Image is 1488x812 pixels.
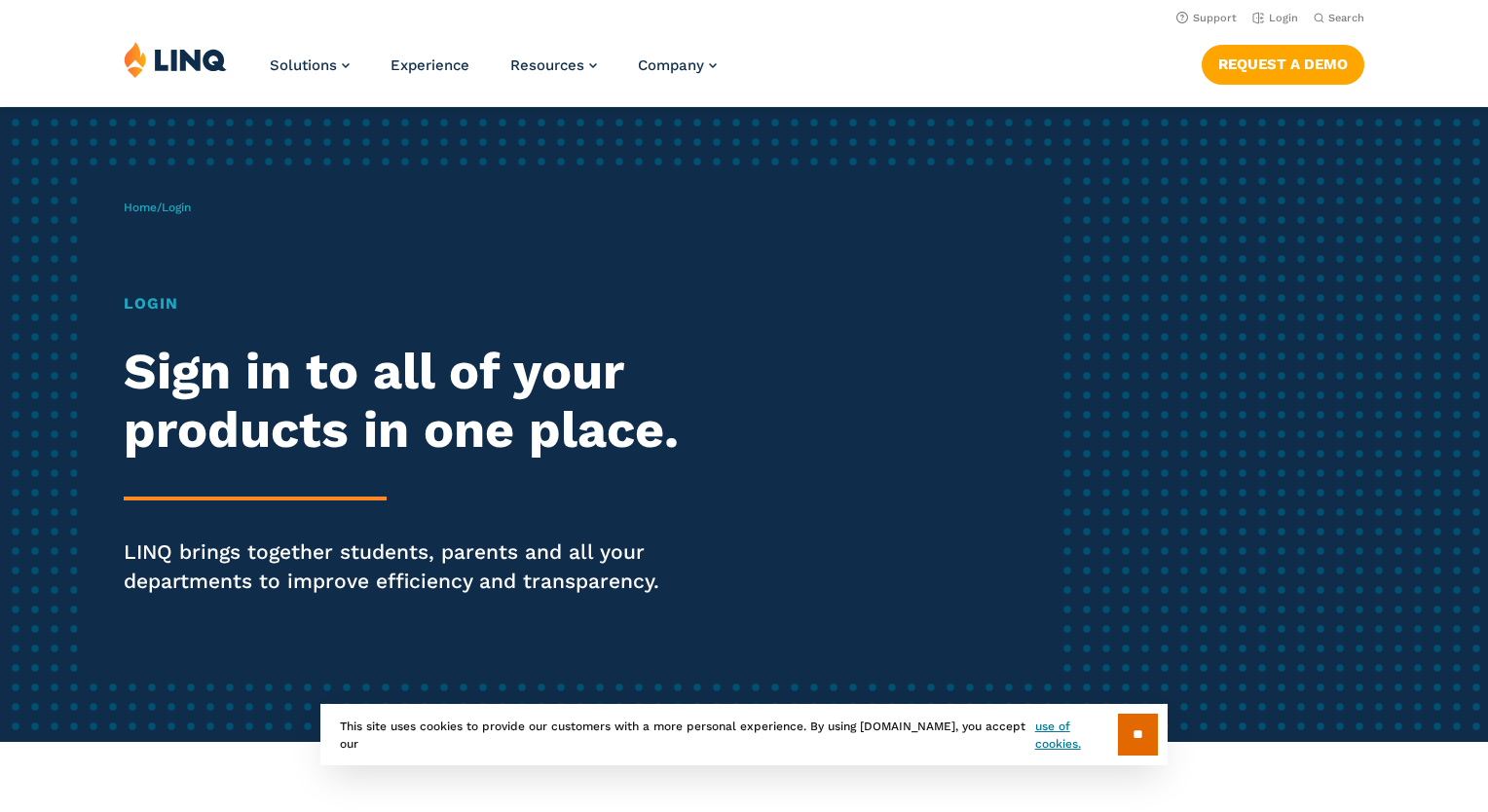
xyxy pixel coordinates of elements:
span: / [124,201,191,214]
a: Login [1252,12,1298,24]
h1: Login [124,292,697,315]
a: Support [1176,12,1237,24]
span: Search [1328,12,1364,24]
a: Solutions [270,56,350,74]
span: Resources [510,56,584,74]
p: LINQ brings together students, parents and all your departments to improve efficiency and transpa... [124,537,697,596]
a: Request a Demo [1202,45,1364,84]
h2: Sign in to all of your products in one place. [124,343,697,460]
button: Open Search Bar [1314,11,1364,25]
nav: Primary Navigation [270,41,717,105]
a: Company [638,56,717,74]
span: Solutions [270,56,337,74]
span: Company [638,56,704,74]
a: Experience [391,56,469,74]
div: This site uses cookies to provide our customers with a more personal experience. By using [DOMAIN... [320,704,1168,765]
nav: Button Navigation [1202,41,1364,84]
a: use of cookies. [1035,718,1118,753]
img: LINQ | K‑12 Software [124,41,227,78]
span: Login [162,201,191,214]
a: Home [124,201,157,214]
a: Resources [510,56,597,74]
